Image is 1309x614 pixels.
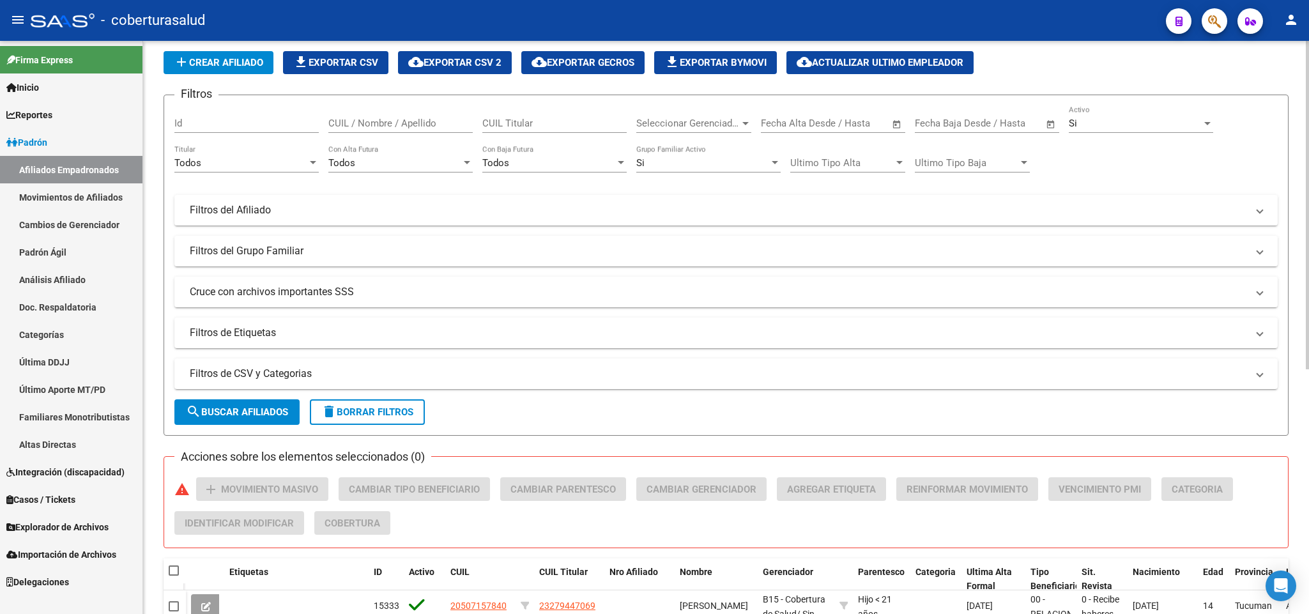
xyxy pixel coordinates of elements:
[680,601,748,611] span: [PERSON_NAME]
[293,54,309,70] mat-icon: file_download
[349,484,480,495] span: Cambiar Tipo Beneficiario
[907,484,1028,495] span: Reinformar Movimiento
[1203,601,1213,611] span: 14
[482,157,509,169] span: Todos
[1025,558,1076,601] datatable-header-cell: Tipo Beneficiario
[101,6,205,35] span: - coberturasalud
[190,367,1247,381] mat-panel-title: Filtros de CSV y Categorias
[532,57,634,68] span: Exportar GECROS
[185,518,294,529] span: Identificar Modificar
[450,601,507,611] span: 20507157840
[374,567,382,577] span: ID
[787,484,876,495] span: Agregar Etiqueta
[186,406,288,418] span: Buscar Afiliados
[534,558,604,601] datatable-header-cell: CUIL Titular
[325,518,380,529] span: Cobertura
[404,558,445,601] datatable-header-cell: Activo
[786,51,974,74] button: Actualizar ultimo Empleador
[1235,601,1272,611] span: Tucuman
[6,53,73,67] span: Firma Express
[174,358,1278,389] mat-expansion-panel-header: Filtros de CSV y Categorias
[6,493,75,507] span: Casos / Tickets
[1128,558,1198,601] datatable-header-cell: Nacimiento
[532,54,547,70] mat-icon: cloud_download
[186,404,201,419] mat-icon: search
[174,277,1278,307] mat-expansion-panel-header: Cruce con archivos importantes SSS
[539,567,588,577] span: CUIL Titular
[609,567,658,577] span: Nro Afiliado
[1069,118,1077,129] span: Si
[777,477,886,501] button: Agregar Etiqueta
[910,558,961,601] datatable-header-cell: Categoria
[758,558,834,601] datatable-header-cell: Gerenciador
[915,118,967,129] input: Fecha inicio
[6,548,116,562] span: Importación de Archivos
[369,558,404,601] datatable-header-cell: ID
[409,567,434,577] span: Activo
[293,57,378,68] span: Exportar CSV
[636,477,767,501] button: Cambiar Gerenciador
[675,558,758,601] datatable-header-cell: Nombre
[6,520,109,534] span: Explorador de Archivos
[1059,484,1141,495] span: Vencimiento PMI
[853,558,910,601] datatable-header-cell: Parentesco
[915,157,1018,169] span: Ultimo Tipo Baja
[229,567,268,577] span: Etiquetas
[858,567,905,577] span: Parentesco
[6,81,39,95] span: Inicio
[398,51,512,74] button: Exportar CSV 2
[1235,567,1273,577] span: Provincia
[203,482,218,497] mat-icon: add
[1030,567,1080,592] span: Tipo Beneficiario
[174,511,304,535] button: Identificar Modificar
[797,57,963,68] span: Actualizar ultimo Empleador
[174,157,201,169] span: Todos
[636,157,645,169] span: Si
[1283,12,1299,27] mat-icon: person
[190,203,1247,217] mat-panel-title: Filtros del Afiliado
[1044,117,1059,132] button: Open calendar
[539,601,595,611] span: 23279447069
[790,157,894,169] span: Ultimo Tipo Alta
[450,567,470,577] span: CUIL
[174,318,1278,348] mat-expansion-panel-header: Filtros de Etiquetas
[763,567,813,577] span: Gerenciador
[321,406,413,418] span: Borrar Filtros
[636,118,740,129] span: Seleccionar Gerenciador
[664,57,767,68] span: Exportar Bymovi
[1203,567,1223,577] span: Edad
[761,118,813,129] input: Fecha inicio
[196,477,328,501] button: Movimiento Masivo
[224,558,369,601] datatable-header-cell: Etiquetas
[654,51,777,74] button: Exportar Bymovi
[221,484,318,495] span: Movimiento Masivo
[339,477,490,501] button: Cambiar Tipo Beneficiario
[283,51,388,74] button: Exportar CSV
[664,54,680,70] mat-icon: file_download
[797,54,812,70] mat-icon: cloud_download
[374,601,404,611] span: 153336
[1198,558,1230,601] datatable-header-cell: Edad
[6,575,69,589] span: Delegaciones
[174,482,190,497] mat-icon: warning
[190,285,1247,299] mat-panel-title: Cruce con archivos importantes SSS
[1082,567,1112,592] span: Sit. Revista
[1161,477,1233,501] button: Categoria
[6,135,47,150] span: Padrón
[174,195,1278,226] mat-expansion-panel-header: Filtros del Afiliado
[890,117,905,132] button: Open calendar
[174,236,1278,266] mat-expansion-panel-header: Filtros del Grupo Familiar
[647,484,756,495] span: Cambiar Gerenciador
[445,558,516,601] datatable-header-cell: CUIL
[824,118,886,129] input: Fecha fin
[915,567,956,577] span: Categoria
[6,465,125,479] span: Integración (discapacidad)
[967,567,1012,592] span: Ultima Alta Formal
[1048,477,1151,501] button: Vencimiento PMI
[896,477,1038,501] button: Reinformar Movimiento
[174,85,218,103] h3: Filtros
[1133,567,1180,577] span: Nacimiento
[174,448,431,466] h3: Acciones sobre los elementos seleccionados (0)
[174,57,263,68] span: Crear Afiliado
[604,558,675,601] datatable-header-cell: Nro Afiliado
